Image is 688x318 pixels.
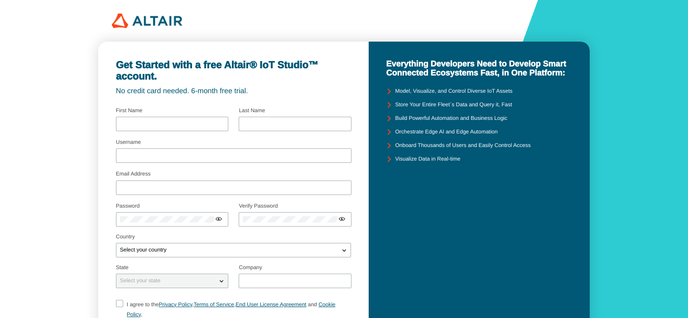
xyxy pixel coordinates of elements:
[395,115,507,122] unity-typography: Build Powerful Automation and Business Logic
[116,203,140,209] label: Password
[395,102,512,108] unity-typography: Store Your Entire Fleet`s Data and Query it, Fast
[116,87,351,95] unity-typography: No credit card needed. 6-month free trial.
[395,142,531,149] unity-typography: Onboard Thousands of Users and Easily Control Access
[236,301,306,308] a: End User License Agreement
[112,14,182,28] img: 320px-Altair_logo.png
[194,301,234,308] a: Terms of Service
[386,59,573,78] unity-typography: Everything Developers Need to Develop Smart Connected Ecosystems Fast, in One Platform:
[127,301,336,318] span: I agree to the , , ,
[395,156,461,162] unity-typography: Visualize Data in Real-time
[116,139,141,145] label: Username
[116,171,151,177] label: Email Address
[395,88,513,95] unity-typography: Model, Visualize, and Control Diverse IoT Assets
[308,301,317,308] span: and
[159,301,192,308] a: Privacy Policy
[116,59,351,82] unity-typography: Get Started with a free Altair® IoT Studio™ account.
[395,129,498,135] unity-typography: Orchestrate Edge AI and Edge Automation
[127,301,336,318] a: Cookie Policy
[239,203,278,209] label: Verify Password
